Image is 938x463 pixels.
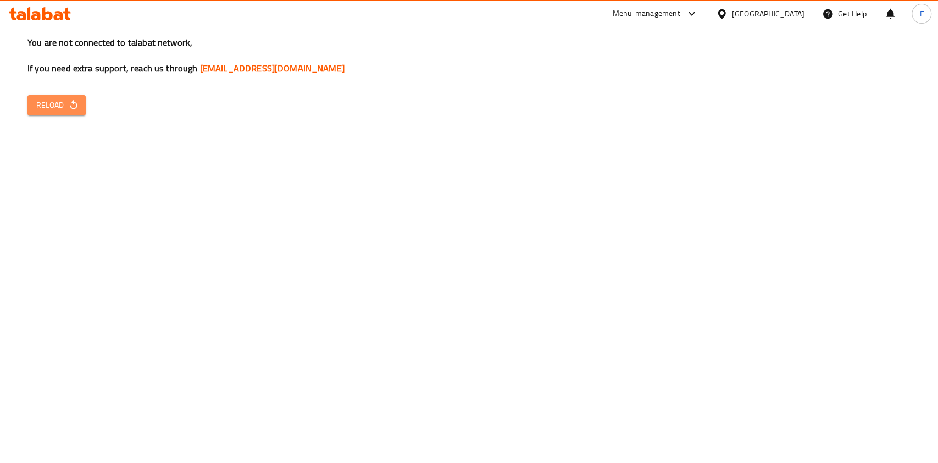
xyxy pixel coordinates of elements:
h3: You are not connected to talabat network, If you need extra support, reach us through [27,36,911,75]
a: [EMAIL_ADDRESS][DOMAIN_NAME] [200,60,345,76]
div: Menu-management [613,7,680,20]
span: F [919,8,923,20]
span: Reload [36,98,77,112]
button: Reload [27,95,86,115]
div: [GEOGRAPHIC_DATA] [732,8,804,20]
